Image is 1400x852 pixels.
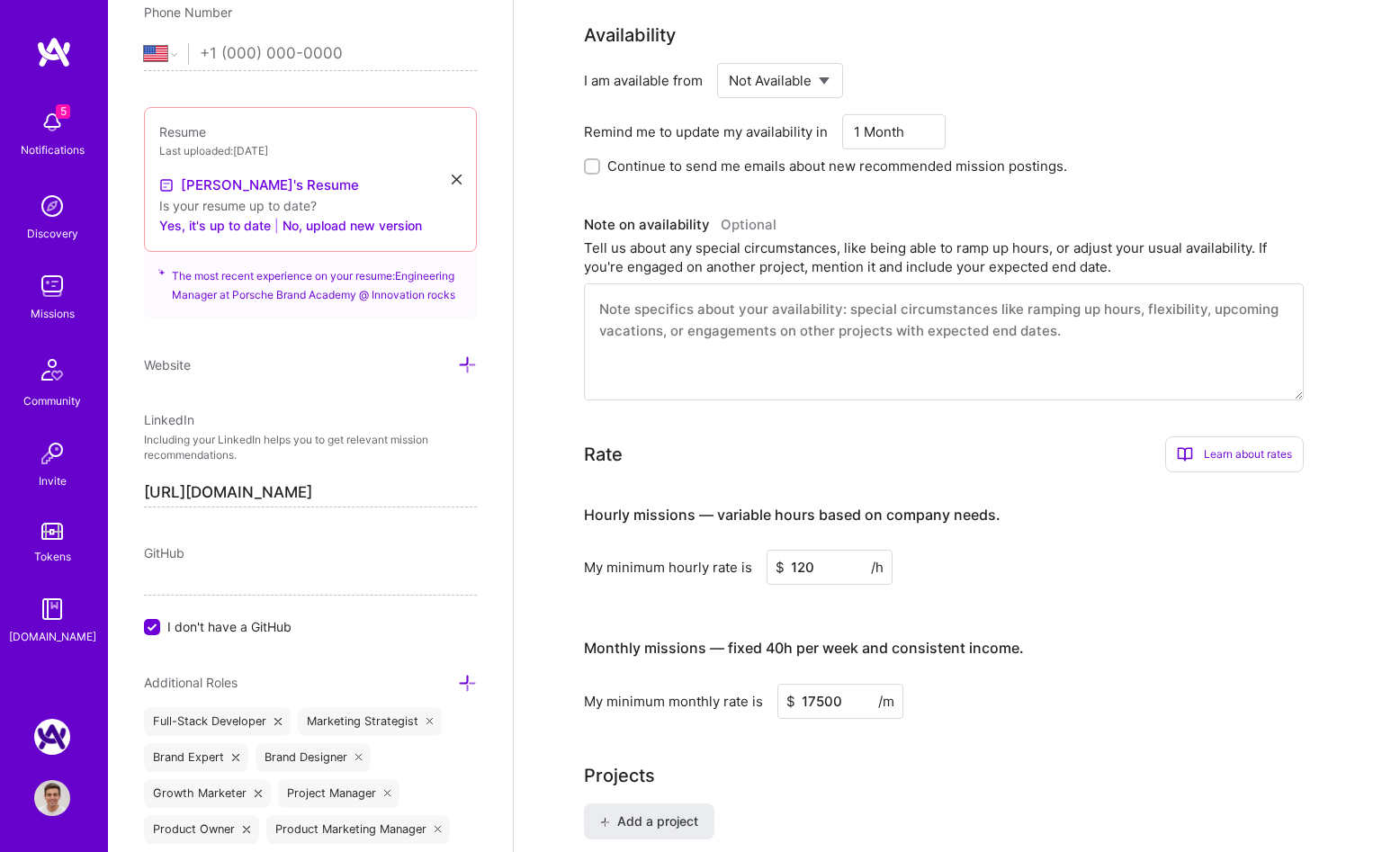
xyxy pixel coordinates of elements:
[41,523,63,540] img: tokens
[21,140,85,159] div: Notifications
[34,268,70,304] img: teamwork
[584,507,1001,524] h4: Hourly missions — variable hours based on company needs.
[584,22,676,49] div: Availability
[144,743,248,772] div: Brand Expert
[144,357,191,372] span: Website
[34,780,70,816] img: User Avatar
[9,627,96,646] div: [DOMAIN_NAME]
[158,266,165,279] i: icon SuggestedTeams
[283,215,422,237] button: No, upload new version
[34,719,70,755] img: A.Team: Google Calendar Integration Testing
[30,719,75,755] a: A.Team: Google Calendar Integration Testing
[278,779,400,808] div: Project Manager
[266,815,451,844] div: Product Marketing Manager
[159,215,271,237] button: Yes, it's up to date
[243,826,250,833] i: icon Close
[255,790,262,797] i: icon Close
[34,188,70,224] img: discovery
[1177,446,1193,462] i: icon BookOpen
[584,71,703,90] div: I am available from
[39,471,67,490] div: Invite
[144,545,184,561] span: GitHub
[144,412,194,427] span: LinkedIn
[584,211,776,238] div: Note on availability
[144,241,477,318] div: The most recent experience on your resume: Engineering Manager at Porsche Brand Academy @ Innovat...
[256,743,372,772] div: Brand Designer
[426,718,434,725] i: icon Close
[159,141,462,160] div: Last uploaded: [DATE]
[1165,436,1304,472] div: Learn about rates
[159,178,174,193] img: Resume
[144,433,477,463] p: Including your LinkedIn helps you to get relevant mission recommendations.
[36,36,72,68] img: logo
[599,817,609,827] i: icon PlusBlack
[274,216,279,235] span: |
[144,779,271,808] div: Growth Marketer
[34,547,71,566] div: Tokens
[452,175,462,184] i: icon Close
[777,684,903,719] input: XXX
[355,754,363,761] i: icon Close
[144,707,291,736] div: Full-Stack Developer
[23,391,81,410] div: Community
[584,238,1304,276] div: Tell us about any special circumstances, like being able to ramp up hours, or adjust your usual a...
[878,692,894,711] span: /m
[298,707,443,736] div: Marketing Strategist
[721,216,776,233] span: Optional
[144,4,232,20] span: Phone Number
[767,550,893,585] input: XXX
[34,104,70,140] img: bell
[607,157,1067,175] label: Continue to send me emails about new recommended mission postings.
[34,435,70,471] img: Invite
[584,803,714,839] button: Add a project
[34,591,70,627] img: guide book
[584,640,1024,657] h4: Monthly missions — fixed 40h per week and consistent income.
[599,812,697,830] span: Add a project
[584,122,828,141] div: Remind me to update my availability in
[584,692,763,711] div: My minimum monthly rate is
[144,815,259,844] div: Product Owner
[584,441,623,468] div: Rate
[159,196,462,215] div: Is your resume up to date?
[144,675,238,690] span: Additional Roles
[30,780,75,816] a: User Avatar
[232,754,239,761] i: icon Close
[159,175,359,196] a: [PERSON_NAME]'s Resume
[27,224,78,243] div: Discovery
[786,692,795,711] span: $
[384,790,391,797] i: icon Close
[776,558,785,577] span: $
[871,558,884,577] span: /h
[56,104,70,119] span: 5
[584,558,752,577] div: My minimum hourly rate is
[31,304,75,323] div: Missions
[200,28,477,80] input: +1 (000) 000-0000
[159,124,206,139] span: Resume
[274,718,282,725] i: icon Close
[584,762,655,789] div: Projects
[31,348,74,391] img: Community
[167,617,292,636] span: I don't have a GitHub
[435,826,442,833] i: icon Close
